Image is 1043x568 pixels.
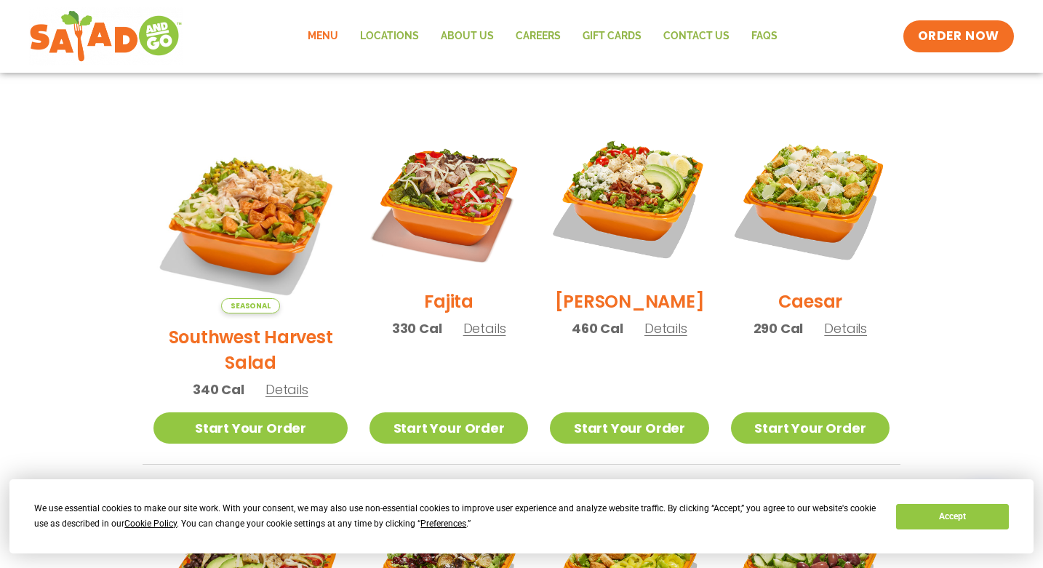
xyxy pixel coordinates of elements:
[550,412,708,444] a: Start Your Order
[424,289,473,314] h2: Fajita
[463,319,506,337] span: Details
[731,412,890,444] a: Start Your Order
[34,501,879,532] div: We use essential cookies to make our site work. With your consent, we may also use non-essential ...
[9,479,1034,553] div: Cookie Consent Prompt
[731,119,890,278] img: Product photo for Caesar Salad
[505,20,572,53] a: Careers
[29,7,183,65] img: new-SAG-logo-768×292
[297,20,788,53] nav: Menu
[349,20,430,53] a: Locations
[918,28,999,45] span: ORDER NOW
[652,20,740,53] a: Contact Us
[124,519,177,529] span: Cookie Policy
[153,324,348,375] h2: Southwest Harvest Salad
[896,504,1008,529] button: Accept
[392,319,442,338] span: 330 Cal
[369,119,528,278] img: Product photo for Fajita Salad
[644,319,687,337] span: Details
[572,20,652,53] a: GIFT CARDS
[824,319,867,337] span: Details
[221,298,280,313] span: Seasonal
[740,20,788,53] a: FAQs
[903,20,1014,52] a: ORDER NOW
[572,319,623,338] span: 460 Cal
[778,289,843,314] h2: Caesar
[153,119,348,313] img: Product photo for Southwest Harvest Salad
[420,519,466,529] span: Preferences
[369,412,528,444] a: Start Your Order
[265,380,308,399] span: Details
[193,380,244,399] span: 340 Cal
[153,412,348,444] a: Start Your Order
[550,119,708,278] img: Product photo for Cobb Salad
[430,20,505,53] a: About Us
[555,289,705,314] h2: [PERSON_NAME]
[754,319,804,338] span: 290 Cal
[297,20,349,53] a: Menu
